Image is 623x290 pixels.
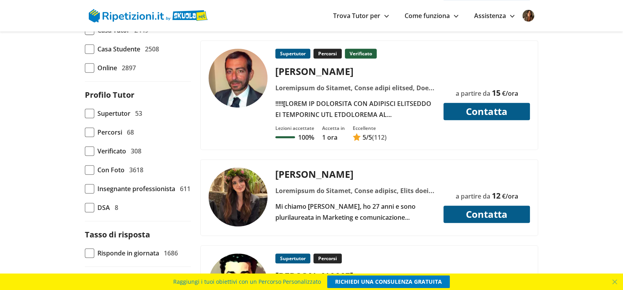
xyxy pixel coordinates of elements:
[131,146,141,157] span: 308
[502,89,518,98] span: €/ora
[164,248,178,259] span: 1686
[353,125,387,131] div: Eccellente
[115,202,118,213] span: 8
[85,89,134,100] label: Profilo Tutor
[363,133,366,142] span: 5
[129,164,143,175] span: 3618
[405,11,458,20] a: Come funziona
[97,146,126,157] span: Verificato
[127,127,134,138] span: 68
[97,202,110,213] span: DSA
[363,133,372,142] span: /5
[97,44,140,55] span: Casa Studente
[97,183,175,194] span: Insegnante professionista
[209,168,268,226] img: tutor a Matera - Anna Pia
[345,49,377,58] p: Verificato
[273,82,439,93] div: Loremipsum do Sitamet, Conse adipi elitsed, Doeiu temp, Incid utlabo, Etdolore magn, Aliquaen, Ad...
[456,192,490,201] span: a partire da
[273,201,439,223] div: Mi chiamo [PERSON_NAME], ho 27 anni e sono plurilaureata in Marketing e comunicazione d’azienda. ...
[333,11,389,20] a: Trova Tutor per
[89,9,208,22] img: logo Skuola.net | Ripetizioni.it
[313,254,342,263] p: Percorsi
[145,44,159,55] span: 2508
[298,133,314,142] p: 100%
[322,133,345,142] p: 1 ora
[180,183,191,194] span: 611
[97,127,122,138] span: Percorsi
[313,49,342,58] p: Percorsi
[209,49,268,108] img: tutor a ROMA - ANDREA
[275,49,310,58] p: Supertutor
[327,275,450,288] a: RICHIEDI UNA CONSULENZA GRATUITA
[89,11,208,19] a: logo Skuola.net | Ripetizioni.it
[85,229,150,240] label: Tasso di risposta
[322,125,345,131] div: Accetta in
[97,108,130,119] span: Supertutor
[135,108,142,119] span: 53
[353,133,387,142] a: 5/5(112)
[492,88,500,98] span: 15
[443,206,530,223] button: Contatta
[97,62,117,73] span: Online
[122,62,136,73] span: 2897
[492,190,500,201] span: 12
[456,89,490,98] span: a partire da
[275,125,314,131] div: Lezioni accettate
[273,185,439,196] div: Loremipsum do Sitamet, Conse adipisc, Elits doeiu te incid utlab, Etdol magna aliquae, Admin veni...
[273,168,439,181] div: [PERSON_NAME]
[474,11,515,20] a: Assistenza
[97,248,159,259] span: Risponde in giornata
[173,275,321,288] span: Raggiungi i tuoi obiettivi con un Percorso Personalizzato
[273,98,439,120] div: !!!!![LOREM IP DOLORSITA CON ADIPISCI ELITSEDDO EI TEMPORINC UTL ETDOLOREMA AL ENIMADMINIMVE' QU ...
[372,133,387,142] span: (112)
[275,254,310,263] p: Supertutor
[502,192,518,201] span: €/ora
[97,164,125,175] span: Con Foto
[443,103,530,120] button: Contatta
[273,65,439,78] div: [PERSON_NAME]
[273,270,439,283] div: [PERSON_NAME]
[522,10,534,22] img: user avatar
